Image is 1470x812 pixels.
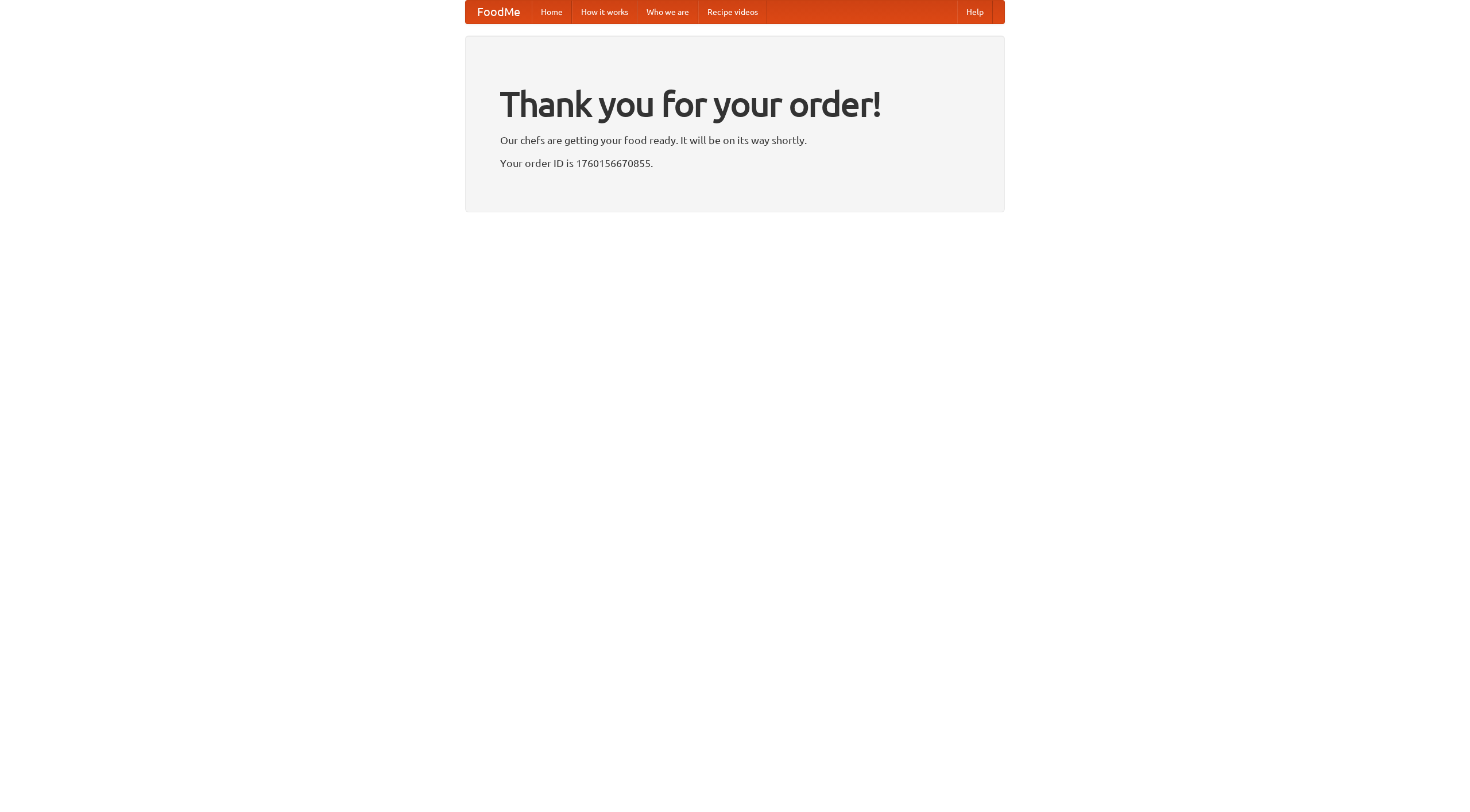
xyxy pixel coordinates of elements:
a: Recipe videos [698,1,767,24]
a: Who we are [637,1,698,24]
h1: Thank you for your order! [500,76,970,131]
a: Help [957,1,993,24]
p: Your order ID is 1760156670855. [500,154,970,172]
p: Our chefs are getting your food ready. It will be on its way shortly. [500,131,970,149]
a: FoodMe [466,1,532,24]
a: Home [532,1,572,24]
a: How it works [572,1,637,24]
